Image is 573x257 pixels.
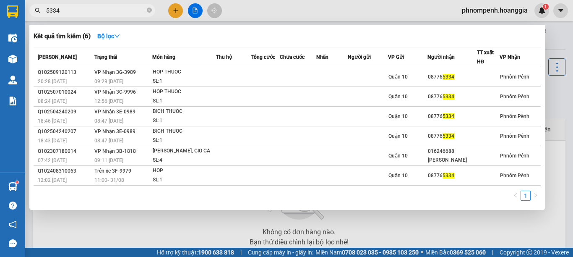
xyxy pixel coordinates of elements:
span: right [533,193,538,198]
div: HOP [153,166,216,176]
span: VP Nhận [500,54,520,60]
span: Phnôm Pênh [500,173,529,178]
span: 18:46 [DATE] [38,118,67,124]
button: right [531,191,541,201]
span: Quận 10 [388,173,408,178]
span: VP Nhận 3E-0989 [94,109,135,115]
span: 5334 [443,94,454,100]
span: 11:00 - 31/08 [94,177,124,183]
span: notification [9,220,17,228]
div: 08776 [428,73,476,81]
li: 1 [521,191,531,201]
li: Previous Page [510,191,521,201]
img: warehouse-icon [8,76,17,84]
button: Bộ lọcdown [91,29,127,43]
span: Món hàng [152,54,175,60]
span: question-circle [9,202,17,210]
div: 08776 [428,92,476,101]
span: 18:43 [DATE] [38,138,67,144]
div: 016246688 [428,147,476,156]
span: 5334 [443,74,454,80]
span: [PERSON_NAME] [38,54,77,60]
a: 1 [521,191,530,200]
span: Tổng cước [251,54,275,60]
span: Trên xe 3F-9979 [94,168,131,174]
span: 12:02 [DATE] [38,177,67,183]
span: Quận 10 [388,133,408,139]
span: Nhãn [316,54,328,60]
div: BICH THUOC [153,127,216,136]
div: 08776 [428,112,476,121]
span: Phnôm Pênh [500,94,529,100]
span: close-circle [147,7,152,15]
span: 07:42 [DATE] [38,157,67,163]
span: message [9,239,17,247]
div: Q102507010024 [38,88,92,97]
span: VP Nhận 3B-1818 [94,148,136,154]
span: Quận 10 [388,74,408,80]
span: down [114,33,120,39]
div: Q102509120113 [38,68,92,77]
span: 5334 [443,113,454,119]
sup: 1 [16,181,18,184]
img: logo-vxr [7,5,18,18]
span: Người nhận [427,54,455,60]
span: Phnôm Pênh [500,113,529,119]
div: 08776 [428,132,476,141]
span: Quận 10 [388,94,408,100]
span: 08:47 [DATE] [94,138,123,144]
span: 08:24 [DATE] [38,98,67,104]
div: SL: 1 [153,97,216,106]
input: Tìm tên, số ĐT hoặc mã đơn [46,6,145,15]
span: Người gửi [348,54,371,60]
span: close-circle [147,8,152,13]
span: 20:28 [DATE] [38,79,67,84]
span: 5334 [443,173,454,178]
div: 08776 [428,171,476,180]
h3: Kết quả tìm kiếm ( 6 ) [34,32,91,41]
img: warehouse-icon [8,55,17,63]
span: search [35,8,41,13]
span: Phnôm Pênh [500,153,529,159]
span: 12:56 [DATE] [94,98,123,104]
button: left [510,191,521,201]
span: 09:11 [DATE] [94,157,123,163]
div: BICH THUOC [153,107,216,116]
div: SL: 1 [153,116,216,126]
div: [PERSON_NAME] [428,156,476,165]
span: Trạng thái [94,54,117,60]
div: SL: 1 [153,136,216,145]
span: VP Nhận 3C-9996 [94,89,136,95]
div: [PERSON_NAME], GIO CA [153,147,216,156]
span: Quận 10 [388,113,408,119]
span: VP Nhận 3G-3989 [94,69,136,75]
span: 09:29 [DATE] [94,79,123,84]
span: VP Gửi [388,54,404,60]
li: Next Page [531,191,541,201]
strong: Bộ lọc [97,33,120,39]
span: Quận 10 [388,153,408,159]
img: solution-icon [8,97,17,105]
div: HOP THUOC [153,87,216,97]
div: SL: 1 [153,176,216,185]
span: left [513,193,518,198]
div: SL: 1 [153,77,216,86]
div: HOP THUOC [153,68,216,77]
span: Thu hộ [216,54,232,60]
span: Chưa cước [280,54,305,60]
img: warehouse-icon [8,182,17,191]
span: VP Nhận 3E-0989 [94,128,135,134]
span: 5334 [443,133,454,139]
div: Q102504240209 [38,108,92,116]
div: Q102408310063 [38,167,92,176]
div: SL: 4 [153,156,216,165]
img: warehouse-icon [8,34,17,42]
span: Phnôm Pênh [500,133,529,139]
div: Q102504240207 [38,127,92,136]
span: Phnôm Pênh [500,74,529,80]
span: 08:47 [DATE] [94,118,123,124]
div: Q102307180014 [38,147,92,156]
span: TT xuất HĐ [477,50,494,65]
